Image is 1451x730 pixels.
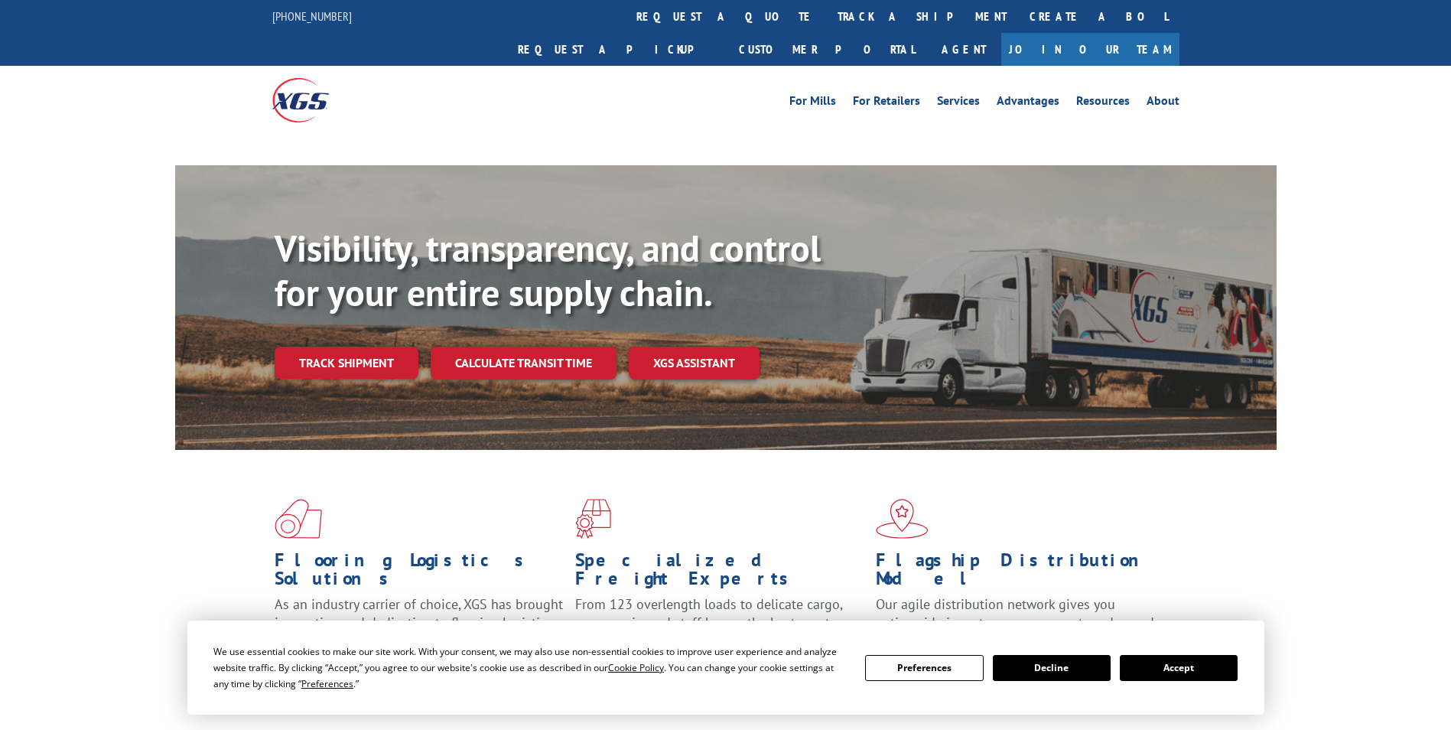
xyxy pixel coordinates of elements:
a: Advantages [997,95,1059,112]
h1: Flagship Distribution Model [876,551,1165,595]
h1: Flooring Logistics Solutions [275,551,564,595]
a: Track shipment [275,347,418,379]
button: Preferences [865,655,983,681]
a: Services [937,95,980,112]
div: Cookie Consent Prompt [187,621,1264,715]
a: Join Our Team [1001,33,1179,66]
p: From 123 overlength loads to delicate cargo, our experienced staff knows the best way to move you... [575,595,864,663]
a: For Mills [789,95,836,112]
a: For Retailers [853,95,920,112]
a: Customer Portal [727,33,926,66]
img: xgs-icon-focused-on-flooring-red [575,499,611,539]
span: As an industry carrier of choice, XGS has brought innovation and dedication to flooring logistics... [275,595,563,650]
a: [PHONE_NUMBER] [272,8,352,24]
h1: Specialized Freight Experts [575,551,864,595]
img: xgs-icon-total-supply-chain-intelligence-red [275,499,322,539]
a: About [1147,95,1179,112]
a: Request a pickup [506,33,727,66]
a: Agent [926,33,1001,66]
img: xgs-icon-flagship-distribution-model-red [876,499,929,539]
span: Preferences [301,677,353,690]
b: Visibility, transparency, and control for your entire supply chain. [275,224,821,316]
a: Calculate transit time [431,347,617,380]
a: Resources [1076,95,1130,112]
div: We use essential cookies to make our site work. With your consent, we may also use non-essential ... [213,644,847,692]
a: XGS ASSISTANT [629,347,760,380]
span: Cookie Policy [608,661,664,674]
span: Our agile distribution network gives you nationwide inventory management on demand. [876,595,1157,631]
button: Decline [993,655,1111,681]
button: Accept [1120,655,1238,681]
